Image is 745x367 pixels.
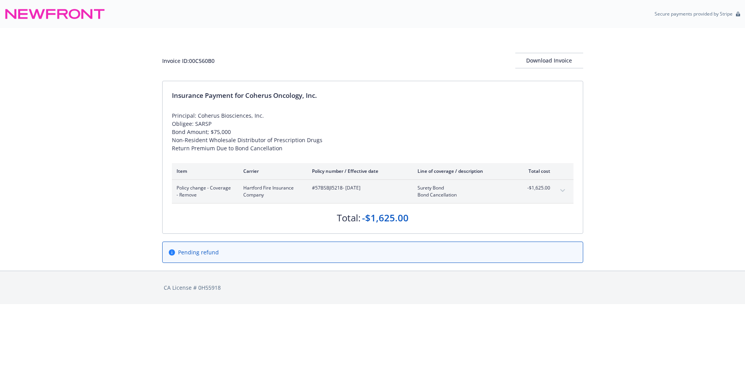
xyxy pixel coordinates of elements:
[177,168,231,174] div: Item
[418,191,509,198] span: Bond Cancellation
[521,184,550,191] span: -$1,625.00
[172,180,573,203] div: Policy change - Coverage - RemoveHartford Fire Insurance Company#57BSBJI5218- [DATE]Surety BondBo...
[418,168,509,174] div: Line of coverage / description
[556,184,569,197] button: expand content
[243,184,300,198] span: Hartford Fire Insurance Company
[178,248,219,256] span: Pending refund
[418,184,509,198] span: Surety BondBond Cancellation
[177,184,231,198] span: Policy change - Coverage - Remove
[312,168,405,174] div: Policy number / Effective date
[655,10,733,17] p: Secure payments provided by Stripe
[521,168,550,174] div: Total cost
[515,53,583,68] button: Download Invoice
[172,90,573,101] div: Insurance Payment for Coherus Oncology, Inc.
[337,211,360,224] div: Total:
[243,168,300,174] div: Carrier
[312,184,405,191] span: #57BSBJI5218 - [DATE]
[164,284,582,292] div: CA License # 0H55918
[362,211,409,224] div: -$1,625.00
[162,57,215,65] div: Invoice ID: 00C560B0
[172,111,573,152] div: Principal: Coherus Biosciences, Inc. Obligee: SARSP Bond Amount; $75,000 Non-Resident Wholesale D...
[418,184,509,191] span: Surety Bond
